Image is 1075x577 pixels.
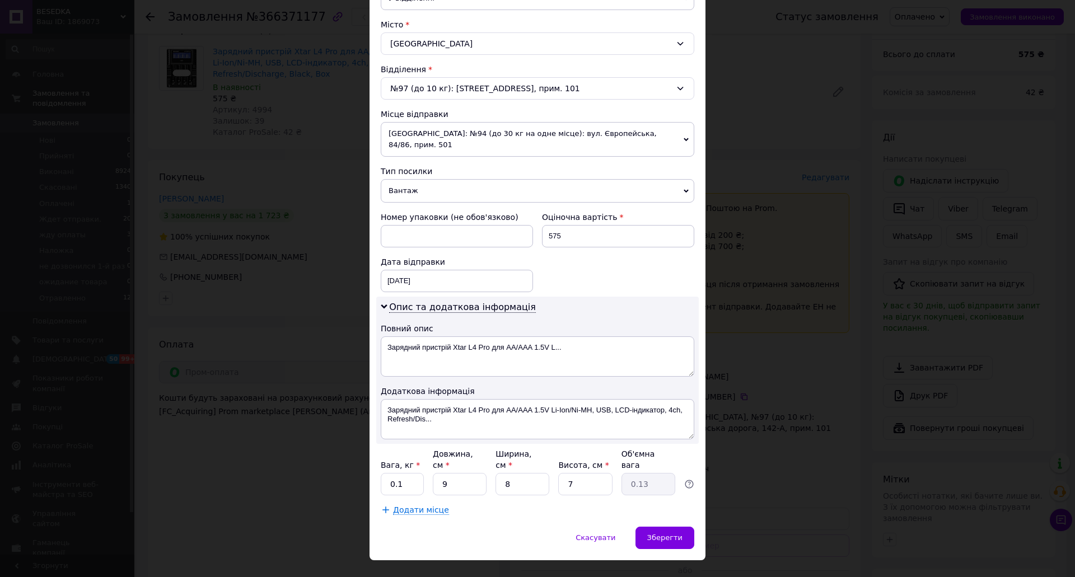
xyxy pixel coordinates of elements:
span: Вантаж [381,179,694,203]
span: Додати місце [393,505,449,515]
div: Оціночна вартість [542,212,694,223]
span: [GEOGRAPHIC_DATA]: №94 (до 30 кг на одне місце): вул. Європейська, 84/86, прим. 501 [381,122,694,157]
div: Відділення [381,64,694,75]
span: Опис та додаткова інформація [389,302,536,313]
span: Скасувати [576,533,615,542]
span: Місце відправки [381,110,448,119]
label: Ширина, см [496,449,531,470]
span: Тип посилки [381,167,432,176]
div: Номер упаковки (не обов'язково) [381,212,533,223]
label: Довжина, см [433,449,473,470]
textarea: Зарядний пристрій Xtar L4 Pro для AA/AAA 1.5V L... [381,336,694,377]
div: №97 (до 10 кг): [STREET_ADDRESS], прим. 101 [381,77,694,100]
div: [GEOGRAPHIC_DATA] [381,32,694,55]
label: Висота, см [558,461,609,470]
span: Зберегти [647,533,683,542]
div: Об'ємна вага [621,448,675,471]
div: Додаткова інформація [381,386,694,397]
div: Повний опис [381,323,694,334]
textarea: Зарядний пристрій Xtar L4 Pro для AA/AAA 1.5V Li-Ion/Ni-MH, USB, LCD-індикатор, 4ch, Refresh/Dis... [381,399,694,439]
div: Місто [381,19,694,30]
label: Вага, кг [381,461,420,470]
div: Дата відправки [381,256,533,268]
